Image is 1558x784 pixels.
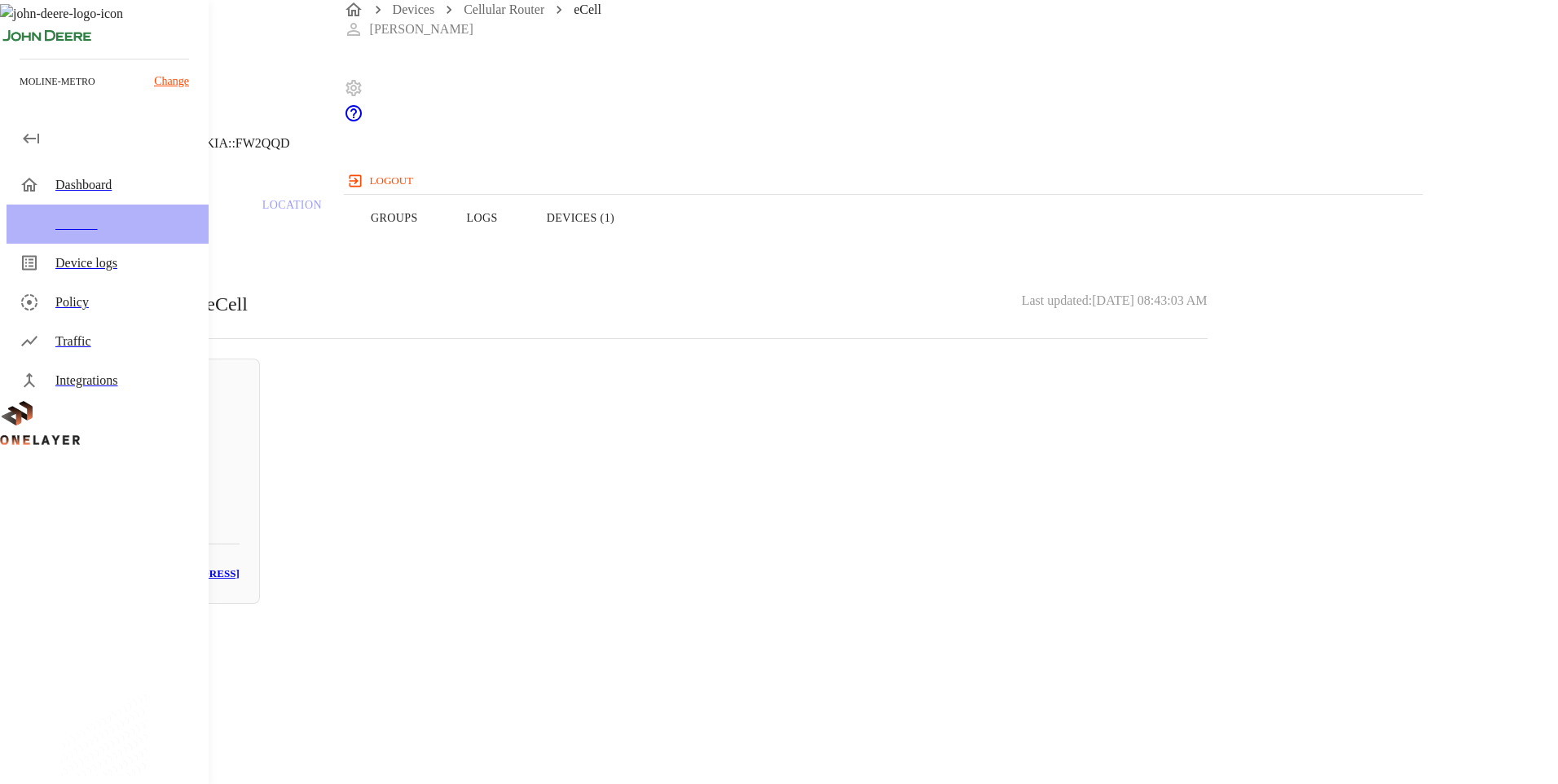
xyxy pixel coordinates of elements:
[344,168,420,194] button: logout
[522,166,639,270] button: Devices (1)
[393,2,435,16] a: Devices
[346,166,442,270] button: Groups
[370,20,473,39] p: [PERSON_NAME]
[344,112,363,126] a: onelayer-support
[344,112,363,126] span: Support Portal
[464,2,544,16] a: Cellular Router
[344,168,1424,194] a: logout
[1022,289,1208,319] h3: Last updated: [DATE] 08:43:03 AM
[39,289,248,319] p: Devices connected to eCell
[238,166,346,270] a: Location
[442,166,522,270] button: Logs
